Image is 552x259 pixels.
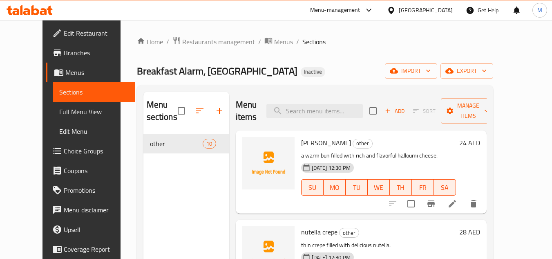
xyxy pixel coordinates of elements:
[258,37,261,47] li: /
[382,105,408,117] span: Add item
[150,139,203,149] span: other
[190,101,210,121] span: Sort sections
[349,182,364,194] span: TU
[59,107,128,117] span: Full Menu View
[447,101,489,121] span: Manage items
[437,182,453,194] span: SA
[236,99,257,123] h2: Menu items
[137,62,297,80] span: Breakfast Alarm, [GEOGRAPHIC_DATA]
[412,179,434,196] button: FR
[302,37,326,47] span: Sections
[305,182,320,194] span: SU
[147,99,178,123] h2: Menu sections
[210,101,229,121] button: Add section
[353,139,372,148] span: other
[137,36,493,47] nav: breadcrumb
[182,37,255,47] span: Restaurants management
[408,105,441,117] span: Select section first
[399,6,453,15] div: [GEOGRAPHIC_DATA]
[440,63,493,79] button: export
[382,105,408,117] button: Add
[441,98,496,124] button: Manage items
[46,180,135,200] a: Promotions
[368,179,390,196] button: WE
[143,134,229,153] div: other10
[65,68,128,77] span: Menus
[301,179,324,196] button: SU
[434,179,456,196] button: SA
[64,146,128,156] span: Choice Groups
[64,185,128,195] span: Promotions
[203,139,216,149] div: items
[301,151,456,161] p: a warm bun filled with rich and flavorful halloumi cheese.
[266,104,363,118] input: search
[46,200,135,220] a: Menu disclaimer
[64,205,128,215] span: Menu disclaimer
[274,37,293,47] span: Menus
[64,244,128,254] span: Coverage Report
[59,87,128,97] span: Sections
[137,37,163,47] a: Home
[264,36,293,47] a: Menus
[53,102,135,122] a: Full Menu View
[46,23,135,43] a: Edit Restaurant
[384,106,406,116] span: Add
[308,164,354,172] span: [DATE] 12:30 PM
[327,182,342,194] span: MO
[143,131,229,157] nav: Menu sections
[46,43,135,63] a: Branches
[310,5,360,15] div: Menu-management
[390,179,412,196] button: TH
[173,102,190,119] span: Select all sections
[53,82,135,102] a: Sections
[46,220,135,239] a: Upsell
[346,179,368,196] button: TU
[64,28,128,38] span: Edit Restaurant
[340,228,359,238] span: other
[301,67,325,77] div: Inactive
[464,194,483,214] button: delete
[301,226,337,238] span: nutella crepe
[301,68,325,75] span: Inactive
[447,199,457,209] a: Edit menu item
[46,63,135,82] a: Menus
[339,228,359,238] div: other
[415,182,431,194] span: FR
[364,102,382,119] span: Select section
[46,239,135,259] a: Coverage Report
[64,48,128,58] span: Branches
[203,140,215,148] span: 10
[391,66,431,76] span: import
[296,37,299,47] li: /
[166,37,169,47] li: /
[385,63,437,79] button: import
[371,182,387,194] span: WE
[46,141,135,161] a: Choice Groups
[64,166,128,176] span: Coupons
[402,195,420,212] span: Select to update
[393,182,409,194] span: TH
[421,194,441,214] button: Branch-specific-item
[301,137,351,149] span: [PERSON_NAME]
[59,126,128,136] span: Edit Menu
[301,240,456,250] p: thin crepe filled with delicious nutella.
[459,226,480,238] h6: 28 AED
[46,161,135,180] a: Coupons
[459,137,480,149] h6: 24 AED
[537,6,542,15] span: M
[53,122,135,141] a: Edit Menu
[447,66,487,76] span: export
[324,179,346,196] button: MO
[64,225,128,234] span: Upsell
[242,137,295,189] img: hallumi bun
[172,36,255,47] a: Restaurants management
